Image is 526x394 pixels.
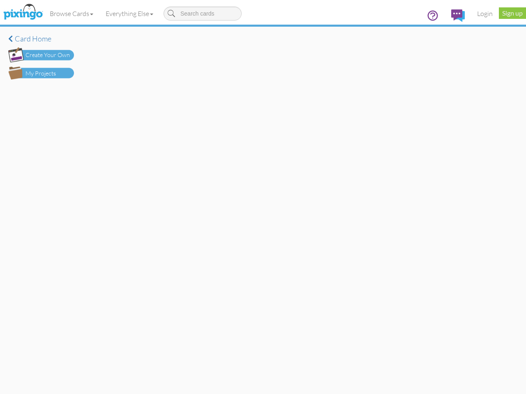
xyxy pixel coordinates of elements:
div: Create Your Own [25,51,70,60]
div: My Projects [25,69,56,78]
a: Everything Else [99,3,159,24]
a: Card home [8,35,74,43]
img: comments.svg [451,9,465,22]
a: Login [471,3,499,24]
a: Browse Cards [44,3,99,24]
input: Search cards [164,7,242,21]
img: my-projects-button.png [8,66,74,80]
img: pixingo logo [1,2,45,23]
img: create-own-button.png [8,47,74,62]
a: Sign up [499,7,526,19]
